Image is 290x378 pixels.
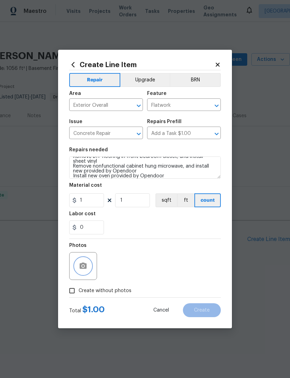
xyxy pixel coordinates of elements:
[134,129,144,139] button: Open
[69,91,81,96] h5: Area
[183,303,221,317] button: Create
[194,193,221,207] button: count
[69,119,82,124] h5: Issue
[120,73,170,87] button: Upgrade
[69,73,120,87] button: Repair
[177,193,194,207] button: ft
[170,73,221,87] button: BRN
[69,147,108,152] h5: Repairs needed
[82,305,105,314] span: $ 1.00
[134,101,144,111] button: Open
[79,287,131,295] span: Create without photos
[69,61,215,69] h2: Create Line Item
[142,303,180,317] button: Cancel
[194,308,210,313] span: Create
[147,119,182,124] h5: Repairs Prefill
[69,183,102,188] h5: Material cost
[69,156,221,179] textarea: Seal cracks in rear concrete patio. Paint to match exterior of home. Repair GFCI breaker in main ...
[69,211,96,216] h5: Labor cost
[69,306,105,314] div: Total
[147,91,167,96] h5: Feature
[155,193,177,207] button: sqft
[153,308,169,313] span: Cancel
[212,129,221,139] button: Open
[69,243,87,248] h5: Photos
[212,101,221,111] button: Open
